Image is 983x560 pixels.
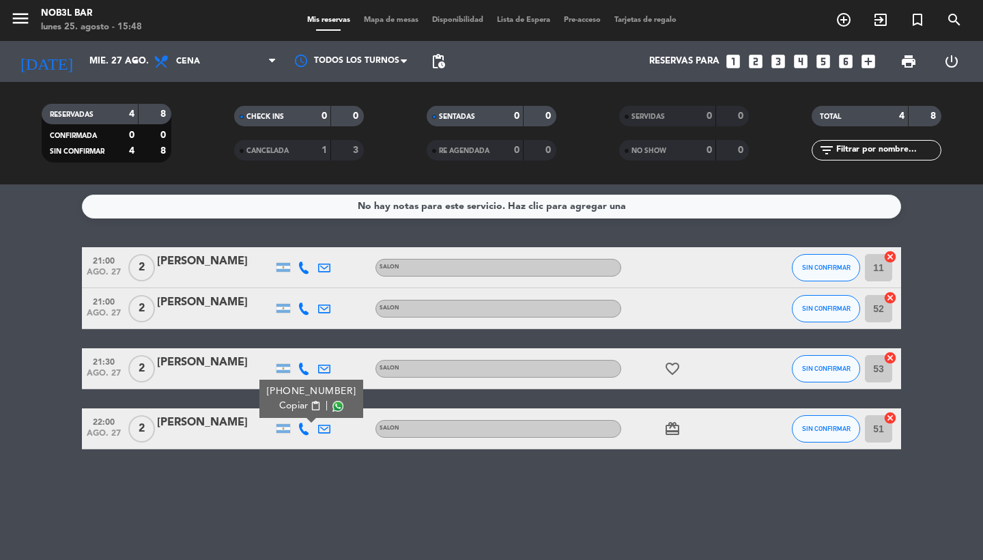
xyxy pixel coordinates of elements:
[353,111,361,121] strong: 0
[883,291,897,305] i: cancel
[246,113,284,120] span: CHECK INS
[835,143,941,158] input: Filtrar por nombre...
[129,109,134,119] strong: 4
[267,384,356,399] div: [PHONE_NUMBER]
[380,305,399,311] span: SALON
[380,264,399,270] span: SALON
[10,8,31,33] button: menu
[792,355,860,382] button: SIN CONFIRMAR
[129,130,134,140] strong: 0
[899,111,904,121] strong: 4
[557,16,608,24] span: Pre-acceso
[883,351,897,365] i: cancel
[322,111,327,121] strong: 0
[769,53,787,70] i: looks_3
[160,130,169,140] strong: 0
[724,53,742,70] i: looks_one
[631,148,666,154] span: NO SHOW
[160,146,169,156] strong: 8
[608,16,683,24] span: Tarjetas de regalo
[738,145,746,155] strong: 0
[279,399,308,413] span: Copiar
[930,41,973,82] div: LOG OUT
[353,145,361,155] strong: 3
[900,53,917,70] span: print
[664,421,681,437] i: card_giftcard
[87,293,121,309] span: 21:00
[425,16,490,24] span: Disponibilidad
[792,53,810,70] i: looks_4
[87,268,121,283] span: ago. 27
[87,309,121,324] span: ago. 27
[707,145,712,155] strong: 0
[859,53,877,70] i: add_box
[747,53,765,70] i: looks_two
[631,113,665,120] span: SERVIDAS
[128,355,155,382] span: 2
[50,148,104,155] span: SIN CONFIRMAR
[380,425,399,431] span: SALON
[514,145,519,155] strong: 0
[87,429,121,445] span: ago. 27
[649,56,720,67] span: Reservas para
[87,252,121,268] span: 21:00
[157,354,273,372] div: [PERSON_NAME]
[792,295,860,322] button: SIN CONFIRMAR
[157,253,273,270] div: [PERSON_NAME]
[41,20,142,34] div: lunes 25. agosto - 15:48
[545,145,554,155] strong: 0
[439,113,475,120] span: SENTADAS
[664,361,681,377] i: favorite_border
[87,413,121,429] span: 22:00
[545,111,554,121] strong: 0
[128,295,155,322] span: 2
[802,264,851,271] span: SIN CONFIRMAR
[380,365,399,371] span: SALON
[157,414,273,432] div: [PERSON_NAME]
[792,415,860,443] button: SIN CONFIRMAR
[311,401,321,411] span: content_paste
[10,46,83,76] i: [DATE]
[246,148,289,154] span: CANCELADA
[128,415,155,443] span: 2
[792,254,860,281] button: SIN CONFIRMAR
[946,12,963,28] i: search
[814,53,832,70] i: looks_5
[322,145,327,155] strong: 1
[818,142,835,158] i: filter_list
[883,411,897,425] i: cancel
[872,12,889,28] i: exit_to_app
[738,111,746,121] strong: 0
[514,111,519,121] strong: 0
[430,53,446,70] span: pending_actions
[439,148,489,154] span: RE AGENDADA
[802,425,851,432] span: SIN CONFIRMAR
[909,12,926,28] i: turned_in_not
[10,8,31,29] i: menu
[837,53,855,70] i: looks_6
[160,109,169,119] strong: 8
[87,369,121,384] span: ago. 27
[930,111,939,121] strong: 8
[836,12,852,28] i: add_circle_outline
[41,7,142,20] div: Nob3l Bar
[358,199,626,214] div: No hay notas para este servicio. Haz clic para agregar una
[127,53,143,70] i: arrow_drop_down
[357,16,425,24] span: Mapa de mesas
[943,53,960,70] i: power_settings_new
[128,254,155,281] span: 2
[87,353,121,369] span: 21:30
[157,294,273,311] div: [PERSON_NAME]
[279,399,321,413] button: Copiarcontent_paste
[50,132,97,139] span: CONFIRMADA
[802,365,851,372] span: SIN CONFIRMAR
[300,16,357,24] span: Mis reservas
[326,399,328,413] span: |
[707,111,712,121] strong: 0
[820,113,841,120] span: TOTAL
[50,111,94,118] span: RESERVADAS
[802,305,851,312] span: SIN CONFIRMAR
[129,146,134,156] strong: 4
[883,250,897,264] i: cancel
[176,57,200,66] span: Cena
